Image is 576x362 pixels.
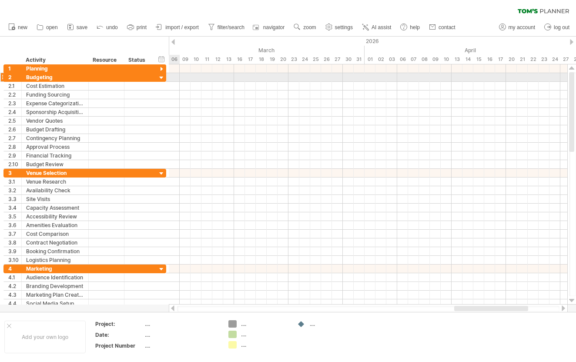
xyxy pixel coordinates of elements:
div: Friday, 6 March 2026 [169,55,180,64]
div: Tuesday, 31 March 2026 [354,55,365,64]
div: Accessibility Review [26,212,84,221]
a: open [34,22,60,33]
div: 3.3 [8,195,21,203]
span: undo [106,24,118,30]
div: Project: [95,320,143,328]
div: Status [128,56,147,64]
div: Marketing Plan Creation [26,291,84,299]
div: Cost Comparison [26,230,84,238]
div: .... [241,320,288,328]
div: 2.10 [8,160,21,168]
span: log out [554,24,569,30]
span: print [137,24,147,30]
div: Monday, 9 March 2026 [180,55,191,64]
div: Wednesday, 18 March 2026 [256,55,267,64]
div: Logistics Planning [26,256,84,264]
a: navigator [251,22,287,33]
div: .... [310,320,357,328]
div: Tuesday, 21 April 2026 [517,55,528,64]
div: Wednesday, 11 March 2026 [201,55,212,64]
div: Wednesday, 8 April 2026 [419,55,430,64]
div: Marketing [26,265,84,273]
a: log out [542,22,572,33]
div: Tuesday, 17 March 2026 [245,55,256,64]
span: settings [335,24,353,30]
a: filter/search [206,22,247,33]
div: 2.2 [8,90,21,99]
div: Cost Estimation [26,82,84,90]
div: Friday, 20 March 2026 [278,55,288,64]
div: Booking Confirmation [26,247,84,255]
div: 4.3 [8,291,21,299]
div: Resource [93,56,119,64]
span: zoom [303,24,316,30]
div: 3 [8,169,21,177]
div: Friday, 24 April 2026 [549,55,560,64]
div: 3.1 [8,178,21,186]
div: Branding Development [26,282,84,290]
div: 2.5 [8,117,21,125]
div: Monday, 23 March 2026 [288,55,299,64]
div: .... [241,331,288,338]
span: import / export [165,24,199,30]
span: contact [439,24,455,30]
div: 1 [8,64,21,73]
div: Planning [26,64,84,73]
a: contact [427,22,458,33]
div: Expense Categorization [26,99,84,107]
div: Tuesday, 14 April 2026 [462,55,473,64]
div: Thursday, 19 March 2026 [267,55,278,64]
div: Sponsorship Acquisition [26,108,84,116]
div: Wednesday, 25 March 2026 [310,55,321,64]
div: Vendor Quotes [26,117,84,125]
div: Date: [95,331,143,339]
span: open [46,24,58,30]
div: Activity [26,56,84,64]
div: Monday, 16 March 2026 [234,55,245,64]
div: Tuesday, 7 April 2026 [408,55,419,64]
a: help [398,22,422,33]
div: 3.4 [8,204,21,212]
div: 2.3 [8,99,21,107]
div: 3.5 [8,212,21,221]
div: .... [145,320,218,328]
div: 3.2 [8,186,21,194]
span: filter/search [218,24,244,30]
a: AI assist [360,22,394,33]
div: Thursday, 16 April 2026 [484,55,495,64]
div: Financial Tracking [26,151,84,160]
div: Monday, 30 March 2026 [343,55,354,64]
span: new [18,24,27,30]
div: Venue Selection [26,169,84,177]
div: Thursday, 9 April 2026 [430,55,441,64]
a: print [125,22,149,33]
div: Thursday, 12 March 2026 [212,55,223,64]
a: undo [94,22,121,33]
div: Budgeting [26,73,84,81]
div: .... [145,342,218,349]
span: help [410,24,420,30]
div: Wednesday, 22 April 2026 [528,55,539,64]
div: Venue Research [26,178,84,186]
div: Tuesday, 10 March 2026 [191,55,201,64]
div: Audience Identification [26,273,84,282]
div: Approval Process [26,143,84,151]
a: zoom [291,22,318,33]
div: Budget Review [26,160,84,168]
div: Monday, 13 April 2026 [452,55,462,64]
div: 2.6 [8,125,21,134]
div: Contract Negotiation [26,238,84,247]
div: Availability Check [26,186,84,194]
div: 2.9 [8,151,21,160]
a: import / export [154,22,201,33]
div: Amenities Evaluation [26,221,84,229]
a: settings [323,22,355,33]
div: Contingency Planning [26,134,84,142]
div: 2.1 [8,82,21,90]
div: Thursday, 26 March 2026 [321,55,332,64]
div: Monday, 6 April 2026 [397,55,408,64]
div: 3.6 [8,221,21,229]
div: Wednesday, 15 April 2026 [473,55,484,64]
div: 2.7 [8,134,21,142]
div: March 2026 [125,46,365,55]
